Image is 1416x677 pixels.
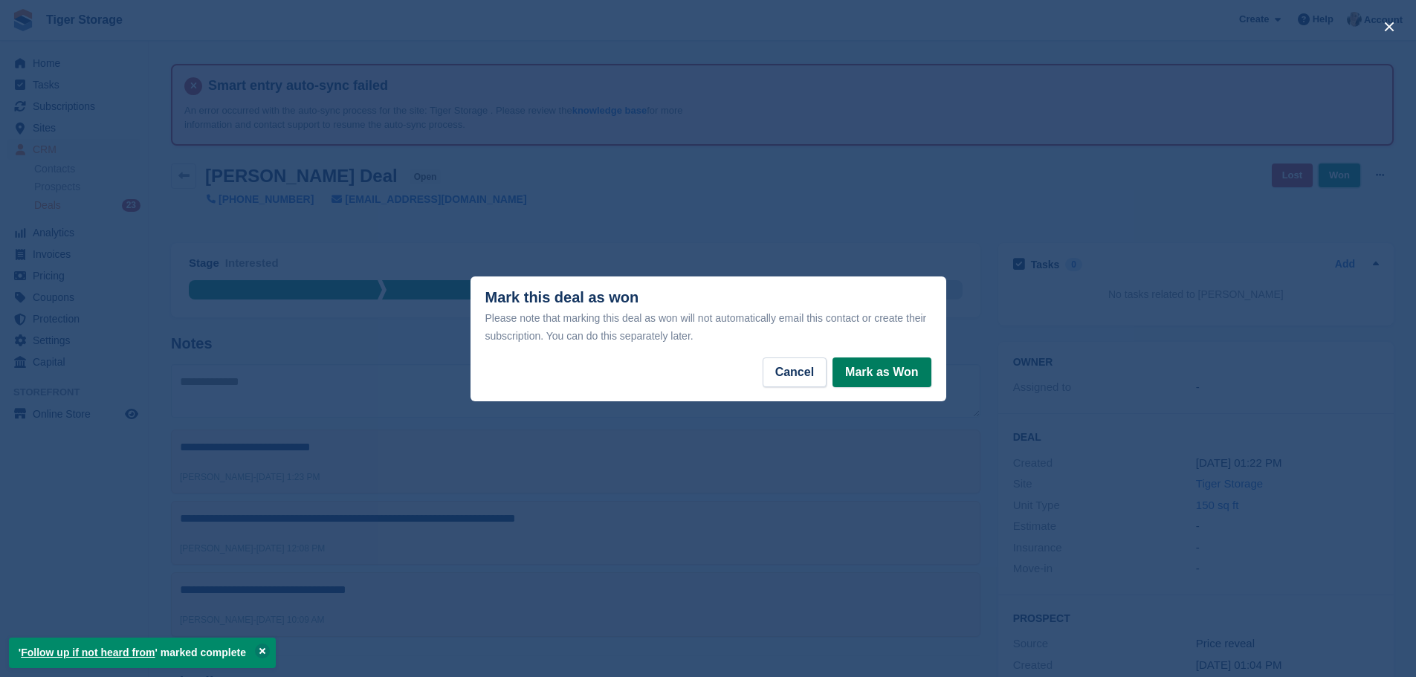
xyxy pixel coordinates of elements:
div: Mark this deal as won [485,289,931,345]
button: close [1377,15,1401,39]
a: Follow up if not heard from [21,647,155,658]
p: ' ' marked complete [9,638,276,668]
button: Cancel [763,357,827,387]
div: Please note that marking this deal as won will not automatically email this contact or create the... [485,309,931,345]
button: Mark as Won [833,357,931,387]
